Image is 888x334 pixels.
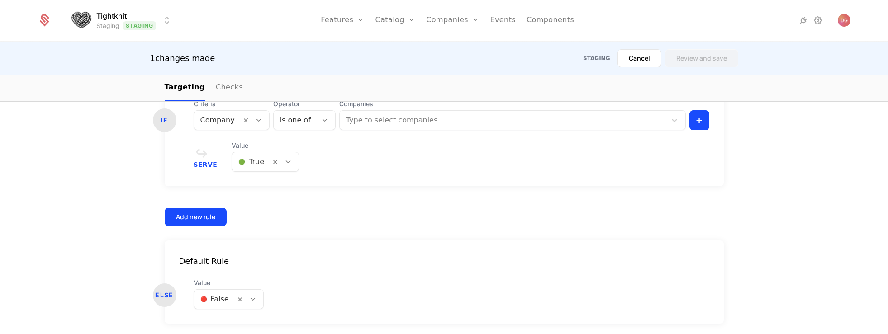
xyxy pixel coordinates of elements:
a: Targeting [165,75,205,101]
button: Review and save [665,49,738,67]
img: Tightknit [70,9,92,32]
div: Type to select companies... [346,115,662,126]
button: Select environment [73,10,172,30]
div: 1 changes made [150,52,215,65]
div: Staging [96,21,119,30]
nav: Main [165,75,724,101]
span: Value [232,141,299,150]
div: Default Rule [165,255,724,268]
button: Open user button [838,14,850,27]
button: + [689,110,709,130]
div: Staging [583,55,610,62]
span: Criteria [194,99,270,108]
button: Cancel [617,49,661,67]
a: Checks [216,75,243,101]
span: Companies [339,99,686,108]
div: ELSE [153,283,176,307]
span: Staging [123,21,156,30]
span: Operator [273,99,336,108]
button: Add new rule [165,208,227,226]
div: Add new rule [176,212,215,221]
span: Tightknit [96,10,127,21]
ul: Choose Sub Page [165,75,243,101]
span: Serve [194,161,218,168]
span: Value [194,278,264,287]
div: IF [153,108,176,132]
a: Settings [812,15,823,26]
div: Review and save [676,54,727,63]
a: Integrations [798,15,809,26]
img: Danny Gomes [838,14,850,27]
